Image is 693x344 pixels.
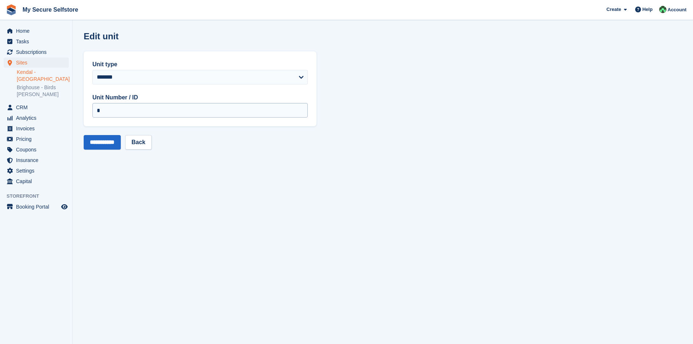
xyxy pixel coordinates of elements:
[92,93,308,102] label: Unit Number / ID
[4,113,69,123] a: menu
[17,84,69,98] a: Brighouse - Birds [PERSON_NAME]
[16,166,60,176] span: Settings
[4,47,69,57] a: menu
[16,202,60,212] span: Booking Portal
[6,4,17,15] img: stora-icon-8386f47178a22dfd0bd8f6a31ec36ba5ce8667c1dd55bd0f319d3a0aa187defe.svg
[60,202,69,211] a: Preview store
[16,155,60,165] span: Insurance
[7,193,72,200] span: Storefront
[16,26,60,36] span: Home
[16,123,60,134] span: Invoices
[16,58,60,68] span: Sites
[606,6,621,13] span: Create
[642,6,653,13] span: Help
[4,134,69,144] a: menu
[84,31,119,41] h1: Edit unit
[4,202,69,212] a: menu
[16,36,60,47] span: Tasks
[4,176,69,186] a: menu
[4,155,69,165] a: menu
[4,123,69,134] a: menu
[16,176,60,186] span: Capital
[16,134,60,144] span: Pricing
[17,69,69,83] a: Kendal - [GEOGRAPHIC_DATA]
[16,145,60,155] span: Coupons
[4,166,69,176] a: menu
[668,6,686,13] span: Account
[92,60,308,69] label: Unit type
[4,26,69,36] a: menu
[659,6,666,13] img: Greg Allsopp
[16,113,60,123] span: Analytics
[16,47,60,57] span: Subscriptions
[16,102,60,112] span: CRM
[125,135,151,150] a: Back
[4,58,69,68] a: menu
[4,145,69,155] a: menu
[4,36,69,47] a: menu
[20,4,81,16] a: My Secure Selfstore
[4,102,69,112] a: menu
